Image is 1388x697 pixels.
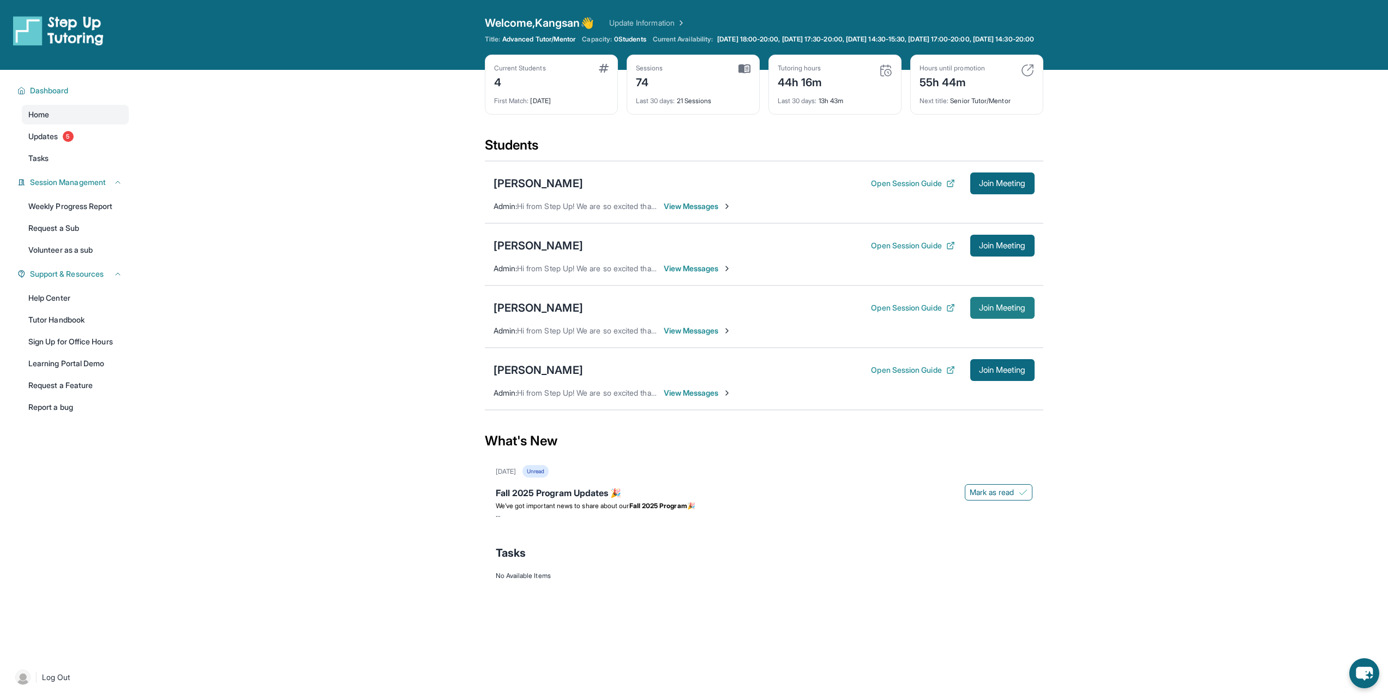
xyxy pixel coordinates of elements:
[664,388,732,398] span: View Messages
[738,64,750,74] img: card
[970,172,1035,194] button: Join Meeting
[494,388,517,397] span: Admin :
[22,105,129,124] a: Home
[28,131,58,142] span: Updates
[496,486,1032,502] div: Fall 2025 Program Updates 🎉
[979,242,1026,249] span: Join Meeting
[723,202,731,211] img: Chevron-Right
[22,218,129,238] a: Request a Sub
[582,35,612,44] span: Capacity:
[11,665,129,689] a: |Log Out
[22,397,129,417] a: Report a bug
[30,85,69,96] span: Dashboard
[970,297,1035,319] button: Join Meeting
[485,35,500,44] span: Title:
[517,388,1385,397] span: Hi from Step Up! We are so excited that you are matched with one another. Please use this space t...
[879,64,892,77] img: card
[28,153,49,164] span: Tasks
[636,90,750,105] div: 21 Sessions
[778,64,822,73] div: Tutoring hours
[778,73,822,90] div: 44h 16m
[30,269,104,279] span: Support & Resources
[494,362,583,378] div: [PERSON_NAME]
[723,264,731,273] img: Chevron-Right
[494,97,529,105] span: First Match :
[979,305,1026,311] span: Join Meeting
[26,269,122,279] button: Support & Resources
[494,238,583,253] div: [PERSON_NAME]
[494,73,546,90] div: 4
[723,326,731,335] img: Chevron-Right
[1021,64,1034,77] img: card
[22,376,129,395] a: Request a Feature
[517,326,1385,335] span: Hi from Step Up! We are so excited that you are matched with one another. Please use this space t...
[485,15,594,31] span: Welcome, Kangsan 👋
[22,354,129,373] a: Learning Portal Demo
[502,35,575,44] span: Advanced Tutor/Mentor
[485,136,1043,160] div: Students
[15,670,31,685] img: user-img
[22,148,129,168] a: Tasks
[494,264,517,273] span: Admin :
[22,240,129,260] a: Volunteer as a sub
[871,365,954,376] button: Open Session Guide
[614,35,646,44] span: 0 Students
[22,127,129,146] a: Updates5
[42,672,70,683] span: Log Out
[920,73,985,90] div: 55h 44m
[965,484,1032,501] button: Mark as read
[871,240,954,251] button: Open Session Guide
[26,85,122,96] button: Dashboard
[494,64,546,73] div: Current Students
[1019,488,1028,497] img: Mark as read
[609,17,686,28] a: Update Information
[26,177,122,188] button: Session Management
[494,90,609,105] div: [DATE]
[636,64,663,73] div: Sessions
[22,310,129,330] a: Tutor Handbook
[63,131,74,142] span: 5
[675,17,686,28] img: Chevron Right
[920,64,985,73] div: Hours until promotion
[970,235,1035,257] button: Join Meeting
[496,571,1032,580] div: No Available Items
[778,90,892,105] div: 13h 43m
[496,502,629,510] span: We’ve got important news to share about our
[871,178,954,189] button: Open Session Guide
[13,15,104,46] img: logo
[1349,658,1379,688] button: chat-button
[664,201,732,212] span: View Messages
[664,325,732,336] span: View Messages
[22,288,129,308] a: Help Center
[715,35,1036,44] a: [DATE] 18:00-20:00, [DATE] 17:30-20:00, [DATE] 14:30-15:30, [DATE] 17:00-20:00, [DATE] 14:30-20:00
[485,417,1043,465] div: What's New
[496,545,526,561] span: Tasks
[494,176,583,191] div: [PERSON_NAME]
[35,671,38,684] span: |
[28,109,49,120] span: Home
[778,97,817,105] span: Last 30 days :
[717,35,1034,44] span: [DATE] 18:00-20:00, [DATE] 17:30-20:00, [DATE] 14:30-15:30, [DATE] 17:00-20:00, [DATE] 14:30-20:00
[723,389,731,397] img: Chevron-Right
[970,487,1014,498] span: Mark as read
[494,300,583,315] div: [PERSON_NAME]
[496,467,516,476] div: [DATE]
[920,90,1034,105] div: Senior Tutor/Mentor
[636,97,675,105] span: Last 30 days :
[653,35,713,44] span: Current Availability:
[979,367,1026,373] span: Join Meeting
[629,502,687,510] strong: Fall 2025 Program
[522,465,549,478] div: Unread
[979,180,1026,187] span: Join Meeting
[22,332,129,352] a: Sign Up for Office Hours
[22,196,129,216] a: Weekly Progress Report
[664,263,732,274] span: View Messages
[599,64,609,73] img: card
[517,264,1385,273] span: Hi from Step Up! We are so excited that you are matched with one another. Please use this space t...
[494,326,517,335] span: Admin :
[871,302,954,313] button: Open Session Guide
[636,73,663,90] div: 74
[920,97,949,105] span: Next title :
[970,359,1035,381] button: Join Meeting
[494,201,517,211] span: Admin :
